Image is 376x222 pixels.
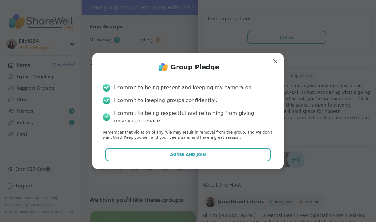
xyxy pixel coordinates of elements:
img: ShareWell Logo [157,61,170,73]
h1: Group Pledge [171,63,220,71]
div: I commit to being respectful and refraining from giving unsolicited advice. [114,109,273,125]
span: Agree and Join [170,152,206,158]
button: Agree and Join [105,148,271,161]
div: I commit to keeping groups confidential. [114,97,217,104]
div: I commit to being present and keeping my camera on. [114,84,253,92]
p: Remember that violation of any rule may result in removal from the group, and we don’t want that!... [103,130,273,141]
